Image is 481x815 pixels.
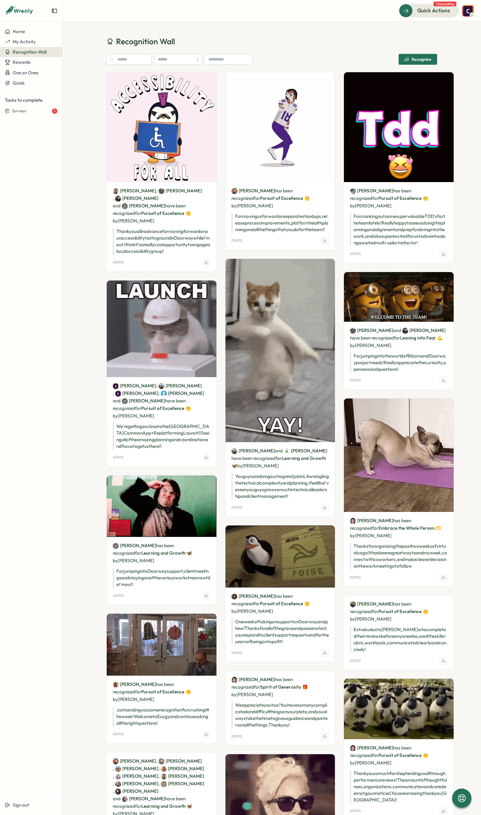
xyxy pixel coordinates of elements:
span: , [113,787,158,795]
p: [DATE] [113,594,124,598]
a: Emily Jablonski[PERSON_NAME] [231,448,275,454]
img: Jesse James [161,773,167,779]
img: India Bastien [231,677,237,683]
span: for [394,335,400,341]
a: Eric Lam[PERSON_NAME] [122,795,165,802]
img: Emily Jablonski [158,383,164,389]
a: Colin Buyck[PERSON_NAME] [115,390,158,397]
span: Pursuit of Excellence 👏 [378,195,428,201]
a: Ashley Jessen[PERSON_NAME] [402,327,446,334]
a: Jesse James[PERSON_NAME] [161,773,204,779]
a: India Bastien[PERSON_NAME] [350,517,393,524]
img: Hannan Abdi [158,188,164,194]
a: Morgan Ludtke[PERSON_NAME] [113,758,156,764]
p: One week of taking on support on Doorway and phew! Thanks for all of the grace and poise in which... [231,618,329,645]
span: Pursuit of Excellence 👏 [260,195,310,201]
p: has been recognized by [PERSON_NAME] [350,744,448,767]
p: [DATE] [350,575,361,579]
p: [DATE] [231,734,242,738]
img: Jesse James [113,188,119,194]
img: Colin Buyck [115,391,121,397]
span: , [156,382,202,389]
p: Just sending you some recognition for crushing it this week! Welcome to Exygy and continue asking... [113,707,210,727]
span: Leaning into Fear 💪 [400,335,443,341]
span: My Activity [13,39,36,45]
a: Yazeed Loonat[PERSON_NAME] [284,448,327,454]
p: For cranking out some super valuable TDD's for the team lately! Really happy to see us doing this... [350,213,448,246]
a: Emily Jablonski[PERSON_NAME] [158,383,202,389]
a: Sarah Keller[PERSON_NAME] [161,390,204,397]
p: has been recognized by [PERSON_NAME] [350,600,448,623]
span: Pursuit of Excellence 👏 [141,405,191,411]
a: Lisa Warner[PERSON_NAME] [161,780,204,787]
img: Recognition Image [344,72,454,182]
div: 1 [52,108,57,114]
p: has been recognized by [PERSON_NAME] [231,187,329,209]
span: Pursuit of Excellence 👏 [141,689,191,695]
a: Eric McGarry[PERSON_NAME] [350,187,393,194]
a: Nick Norena[PERSON_NAME] [122,203,165,209]
span: Learning and Growth 🦋 [141,803,192,809]
span: for [135,803,141,809]
span: , [113,772,158,780]
p: You guys are doing such a great job in LA wrangling the technical complexity and planning. I feel... [231,473,329,500]
img: Hannan Abdi [350,328,356,334]
img: India Bastien [350,745,356,751]
a: Hannan Abdi[PERSON_NAME] [350,327,393,334]
img: Eric Lam [122,796,128,802]
span: Goals [13,80,25,86]
img: Recognition Image [107,280,216,377]
span: , [113,194,158,202]
p: has been recognized by [PERSON_NAME] [113,542,210,564]
img: Antonella Guidoccio [161,766,167,772]
img: Jessi Bull [113,682,119,688]
a: Jesse James[PERSON_NAME] [113,187,156,194]
p: have been recognized by [PERSON_NAME] [113,187,210,225]
a: Sarah Lazarich[PERSON_NAME] [113,383,156,389]
span: Pursuit of Excellence 👏 [378,609,428,614]
span: , [158,780,204,787]
p: [DATE] [350,809,361,813]
p: has been recognized by [PERSON_NAME] [113,680,210,703]
a: Nick Burgan[PERSON_NAME] [158,758,202,764]
a: Hannah Rachael Smith[PERSON_NAME] [115,765,158,772]
p: have been recognized by [PERSON_NAME] [231,447,329,469]
a: Ashley Jessen[PERSON_NAME] [115,195,158,202]
span: for [372,609,378,614]
span: for [135,550,141,556]
span: for [254,195,260,201]
a: Bonnie Goode[PERSON_NAME] [115,773,158,779]
span: , [158,772,204,780]
button: Quick Actions [399,4,459,17]
p: Thanks for organizing the past two weeks of virtual yoga! It has been a great way to end my week,... [350,543,448,569]
p: [DATE] [231,651,242,655]
span: , [113,389,158,397]
button: Expand sidebar [51,8,57,14]
button: Colin Buyck [462,5,474,17]
span: Embrace the Whole Person 🫶 [378,525,441,531]
span: Spirit of Generosity 🎁 [260,684,308,690]
p: For jumping into Doorway support, client meetings and staying on of the various workstreams while... [113,568,210,588]
div: Recognize [404,57,431,62]
img: Ashley Jessen [402,328,408,334]
img: Nick Norena [113,543,119,549]
span: Recognition Wall [13,49,47,55]
p: Thank you so much for shepherding us all through performance reviews! The amount of thoughtfulnes... [350,770,448,803]
img: Recognition Image [107,614,216,675]
p: [DATE] [350,378,361,382]
img: Ashley Jessen [115,196,121,202]
p: have been recognized by [PERSON_NAME] [350,327,448,349]
a: Jessi Bull[PERSON_NAME] [113,681,156,688]
p: [DATE] [113,732,124,736]
img: Yazeed Loonat [284,448,290,454]
span: for [372,752,378,758]
span: and [393,327,401,334]
p: We're getting so close to the [GEOGRAPHIC_DATA] Common App + Replatforming Launch!! Seeing all of... [113,423,210,450]
img: Eric McGarry [350,188,356,194]
img: Recognition Image [225,72,335,182]
span: , [113,780,158,787]
a: Morgan Ludtke[PERSON_NAME] [231,187,275,194]
span: Rewards [13,59,31,65]
span: 1 task waiting [434,2,456,6]
a: India Bastien[PERSON_NAME] [231,676,275,683]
